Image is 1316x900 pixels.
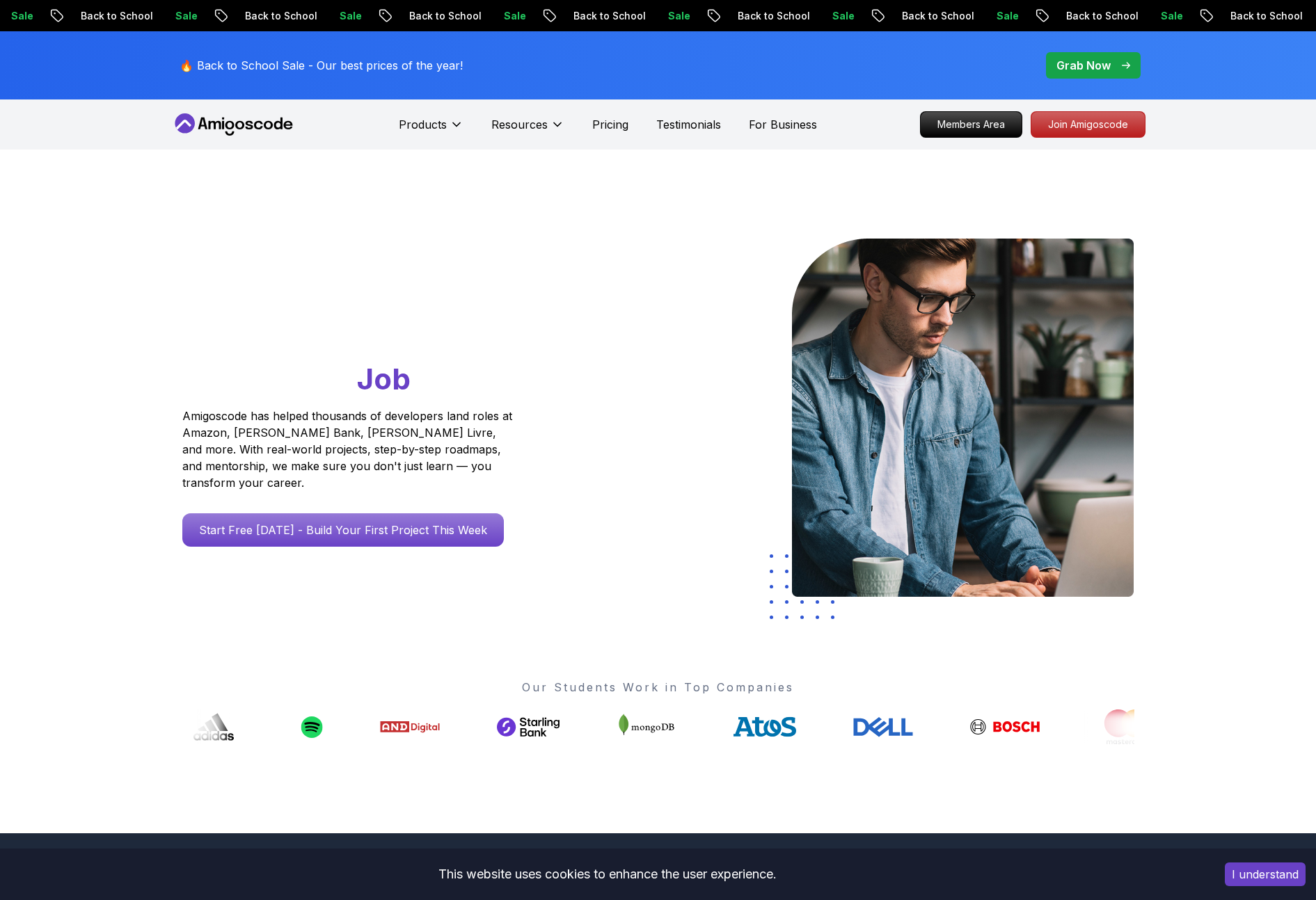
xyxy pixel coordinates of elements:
[847,9,891,23] p: Sale
[1031,111,1145,138] a: Join Amigoscode
[588,9,683,23] p: Back to School
[10,859,1204,890] div: This website uses cookies to enhance the user experience.
[180,57,463,74] p: 🔥 Back to School Sale - Our best prices of the year!
[491,116,548,133] p: Resources
[1011,9,1056,23] p: Sale
[260,9,354,23] p: Back to School
[1081,9,1175,23] p: Back to School
[26,9,70,23] p: Sale
[182,679,1134,696] p: Our Students Work in Top Companies
[920,111,1022,138] a: Members Area
[921,112,1022,137] p: Members Area
[1056,57,1111,74] p: Grab Now
[399,116,463,144] button: Products
[182,239,566,399] h1: Go From Learning to Hired: Master Java, Spring Boot & Cloud Skills That Get You the
[491,116,564,144] button: Resources
[95,9,190,23] p: Back to School
[518,9,563,23] p: Sale
[792,239,1134,597] img: hero
[656,116,721,133] a: Testimonials
[1031,112,1145,137] p: Join Amigoscode
[399,116,447,133] p: Products
[917,9,1011,23] p: Back to School
[1225,862,1306,886] button: Accept cookies
[182,408,516,491] p: Amigoscode has helped thousands of developers land roles at Amazon, [PERSON_NAME] Bank, [PERSON_N...
[424,9,518,23] p: Back to School
[357,361,411,396] span: Job
[752,9,847,23] p: Back to School
[354,9,399,23] p: Sale
[190,9,235,23] p: Sale
[182,513,504,547] a: Start Free [DATE] - Build Your First Project This Week
[749,116,817,133] a: For Business
[592,116,628,133] a: Pricing
[683,9,727,23] p: Sale
[1175,9,1220,23] p: Sale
